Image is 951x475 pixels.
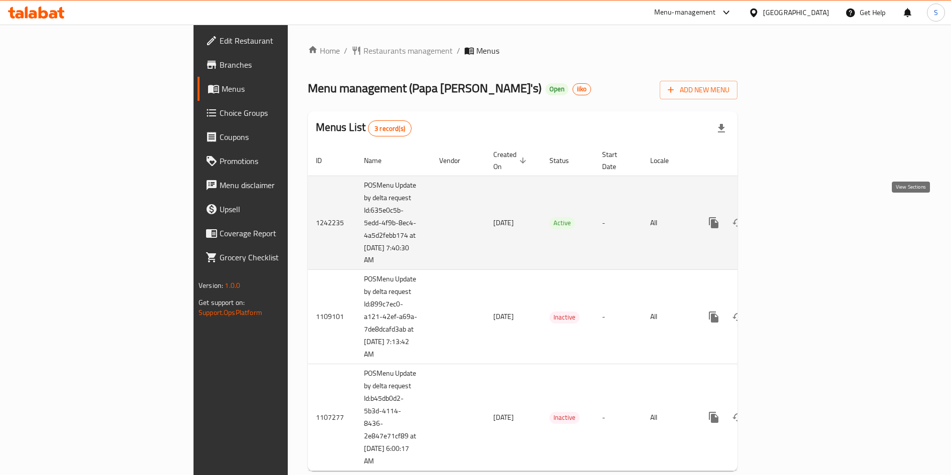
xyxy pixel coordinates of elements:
td: All [642,176,694,270]
span: Edit Restaurant [220,35,344,47]
a: Menu disclaimer [198,173,352,197]
span: [DATE] [493,216,514,229]
a: Support.OpsPlatform [199,306,262,319]
span: Vendor [439,154,473,167]
span: Version: [199,279,223,292]
span: Locale [650,154,682,167]
button: more [702,211,726,235]
span: Grocery Checklist [220,251,344,263]
span: Created On [493,148,529,173]
span: [DATE] [493,310,514,323]
span: Restaurants management [363,45,453,57]
span: Get support on: [199,296,245,309]
div: Total records count [368,120,412,136]
button: Change Status [726,211,750,235]
span: Promotions [220,155,344,167]
a: Edit Restaurant [198,29,352,53]
span: Choice Groups [220,107,344,119]
span: 3 record(s) [368,124,411,133]
button: Add New Menu [660,81,737,99]
td: POSMenu Update by delta request Id:635e0c5b-5edd-4f9b-8ec4-4a5d2febb174 at [DATE] 7:40:30 AM [356,176,431,270]
td: POSMenu Update by delta request Id:899c7ec0-a121-42ef-a69a-7de8dcafd3ab at [DATE] 7:13:42 AM [356,270,431,364]
a: Coupons [198,125,352,149]
span: Inactive [549,412,580,423]
a: Grocery Checklist [198,245,352,269]
button: more [702,305,726,329]
td: POSMenu Update by delta request Id:b45db0d2-5b3d-4114-8436-2e847e71cf89 at [DATE] 6:00:17 AM [356,364,431,471]
span: Upsell [220,203,344,215]
td: - [594,176,642,270]
a: Menus [198,77,352,101]
td: All [642,364,694,471]
a: Coverage Report [198,221,352,245]
span: Menu disclaimer [220,179,344,191]
span: ID [316,154,335,167]
table: enhanced table [308,145,806,471]
td: All [642,270,694,364]
button: Change Status [726,305,750,329]
span: Open [545,85,568,93]
span: Add New Menu [668,84,729,96]
span: Inactive [549,311,580,323]
button: more [702,405,726,429]
a: Restaurants management [351,45,453,57]
td: - [594,270,642,364]
span: Active [549,217,575,229]
div: [GEOGRAPHIC_DATA] [763,7,829,18]
span: Menus [222,83,344,95]
span: Status [549,154,582,167]
th: Actions [694,145,806,176]
span: Menus [476,45,499,57]
h2: Menus List [316,120,412,136]
span: Coverage Report [220,227,344,239]
li: / [457,45,460,57]
div: Menu-management [654,7,716,19]
a: Upsell [198,197,352,221]
nav: breadcrumb [308,45,737,57]
div: Open [545,83,568,95]
span: Start Date [602,148,630,173]
span: S [934,7,938,18]
span: Menu management ( Papa [PERSON_NAME]'s ) [308,77,541,99]
a: Promotions [198,149,352,173]
span: Branches [220,59,344,71]
a: Choice Groups [198,101,352,125]
a: Branches [198,53,352,77]
td: - [594,364,642,471]
span: [DATE] [493,411,514,424]
span: iiko [573,85,591,93]
span: Coupons [220,131,344,143]
div: Export file [709,116,733,140]
button: Change Status [726,405,750,429]
span: 1.0.0 [225,279,240,292]
span: Name [364,154,395,167]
